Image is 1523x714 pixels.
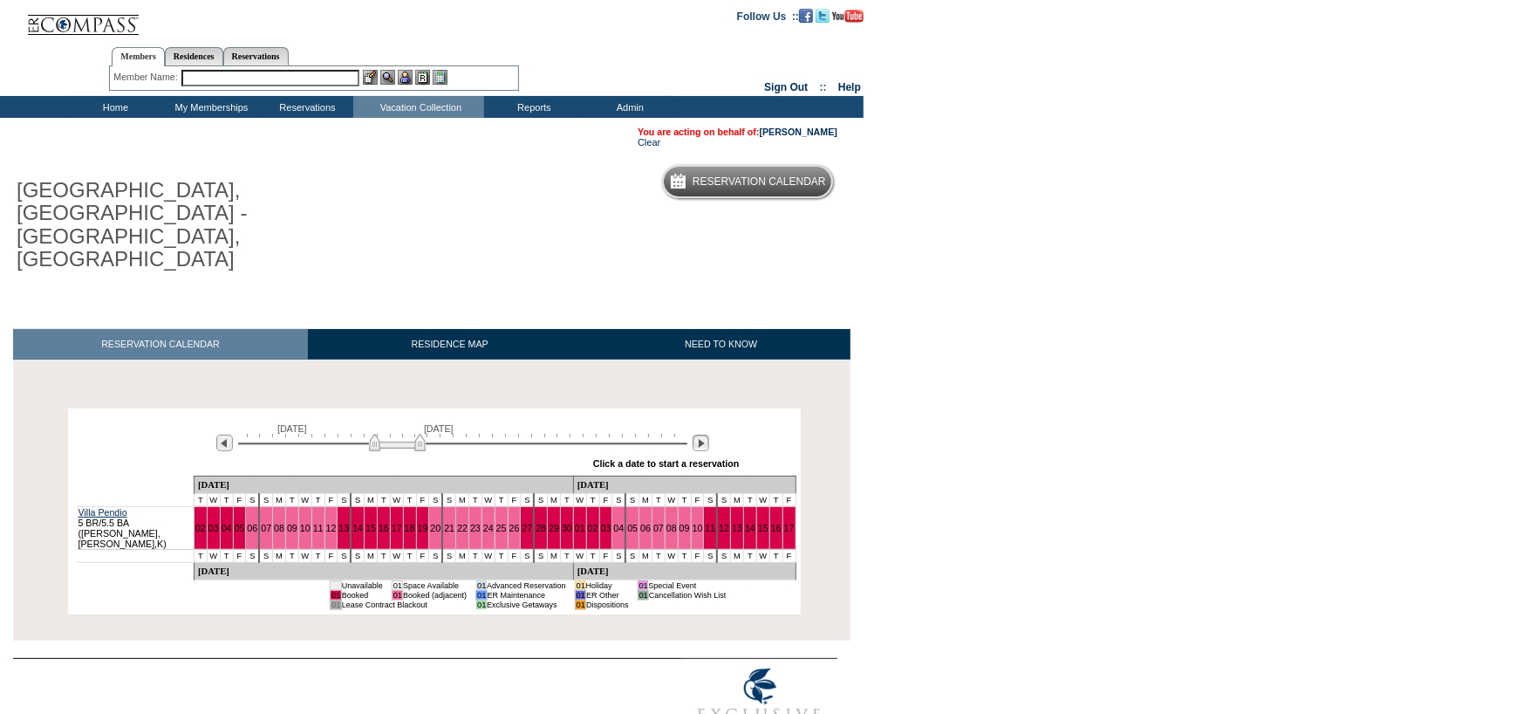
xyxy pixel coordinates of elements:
[691,549,704,562] td: F
[548,493,561,506] td: M
[403,580,468,590] td: Space Available
[509,523,520,533] a: 26
[495,549,508,562] td: T
[593,458,740,469] div: Click a date to start a reservation
[832,10,864,20] a: Subscribe to our YouTube Channel
[403,549,416,562] td: T
[487,600,566,609] td: Exclusive Getaways
[246,493,259,506] td: S
[392,590,402,600] td: 01
[207,493,220,506] td: W
[277,423,307,434] span: [DATE]
[625,493,639,506] td: S
[612,493,625,506] td: S
[575,523,585,533] a: 01
[562,523,572,533] a: 30
[760,127,837,137] a: [PERSON_NAME]
[308,329,592,360] a: RESIDENCE MAP
[259,493,272,506] td: S
[392,580,402,590] td: 01
[442,549,455,562] td: S
[534,549,547,562] td: S
[338,523,349,533] a: 13
[469,493,482,506] td: T
[13,175,404,275] h1: [GEOGRAPHIC_DATA], [GEOGRAPHIC_DATA] - [GEOGRAPHIC_DATA], [GEOGRAPHIC_DATA]
[341,580,383,590] td: Unavailable
[599,493,612,506] td: F
[832,10,864,23] img: Subscribe to our YouTube Channel
[573,562,796,580] td: [DATE]
[731,493,744,506] td: M
[782,493,796,506] td: F
[424,423,454,434] span: [DATE]
[285,549,298,562] td: T
[586,493,599,506] td: T
[456,493,469,506] td: M
[208,523,219,533] a: 03
[194,549,207,562] td: T
[331,580,341,590] td: 01
[259,549,272,562] td: S
[390,549,403,562] td: W
[405,523,415,533] a: 18
[534,493,547,506] td: S
[639,549,652,562] td: M
[416,549,429,562] td: F
[719,523,729,533] a: 12
[285,493,298,506] td: T
[311,493,324,506] td: T
[756,549,769,562] td: W
[508,493,521,506] td: F
[351,549,364,562] td: S
[287,523,297,533] a: 09
[521,493,534,506] td: S
[638,590,648,600] td: 01
[704,493,717,506] td: S
[194,493,207,506] td: T
[65,96,161,118] td: Home
[575,590,585,600] td: 01
[429,493,442,506] td: S
[521,549,534,562] td: S
[365,549,378,562] td: M
[483,523,494,533] a: 24
[161,96,257,118] td: My Memberships
[680,523,690,533] a: 09
[311,549,324,562] td: T
[298,493,311,506] td: W
[638,580,648,590] td: 01
[261,523,271,533] a: 07
[666,523,677,533] a: 08
[481,493,495,506] td: W
[816,9,830,23] img: Follow us on Twitter
[444,523,454,533] a: 21
[612,549,625,562] td: S
[588,523,598,533] a: 02
[363,70,378,85] img: b_edit.gif
[717,493,730,506] td: S
[220,493,233,506] td: T
[586,549,599,562] td: T
[194,476,573,493] td: [DATE]
[769,493,782,506] td: T
[573,476,796,493] td: [DATE]
[487,590,566,600] td: ER Maintenance
[838,81,861,93] a: Help
[613,523,624,533] a: 04
[378,493,391,506] td: T
[693,435,709,451] img: Next
[744,493,757,506] td: T
[273,549,286,562] td: M
[341,600,467,609] td: Lease Contract Blackout
[717,549,730,562] td: S
[476,600,487,609] td: 01
[586,590,629,600] td: ER Other
[79,507,127,518] a: Villa Pendio
[536,523,546,533] a: 28
[625,549,639,562] td: S
[233,549,246,562] td: F
[415,70,430,85] img: Reservations
[522,523,532,533] a: 27
[599,549,612,562] td: F
[573,493,586,506] td: W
